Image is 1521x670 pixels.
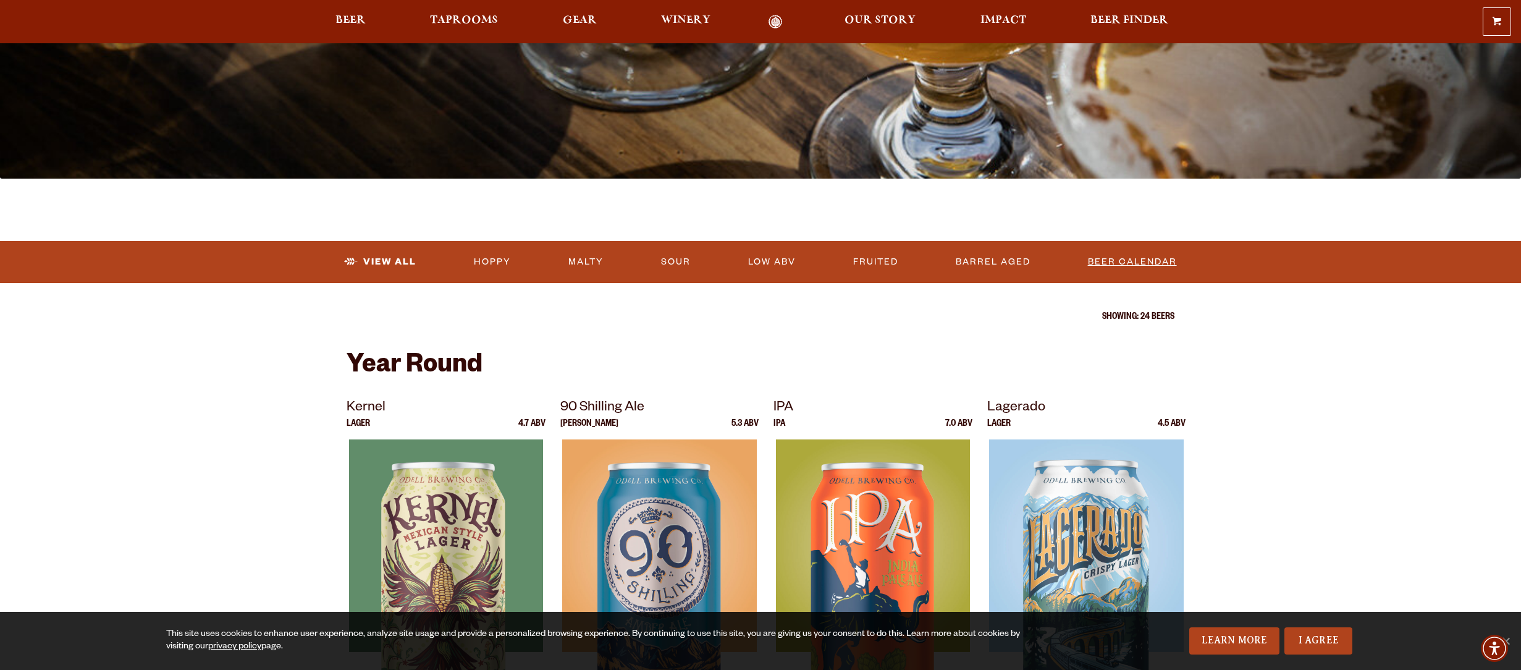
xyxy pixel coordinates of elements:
[661,15,710,25] span: Winery
[987,397,1186,420] p: Lagerado
[752,15,798,29] a: Odell Home
[327,15,374,29] a: Beer
[339,248,421,276] a: View All
[972,15,1034,29] a: Impact
[560,397,759,420] p: 90 Shilling Ale
[656,248,696,276] a: Sour
[1189,627,1280,655] a: Learn More
[1082,15,1176,29] a: Beer Finder
[166,629,1042,653] div: This site uses cookies to enhance user experience, analyze site usage and provide a personalized ...
[743,248,801,276] a: Low ABV
[848,248,903,276] a: Fruited
[347,397,546,420] p: Kernel
[555,15,605,29] a: Gear
[208,642,261,652] a: privacy policy
[836,15,924,29] a: Our Story
[347,313,1174,323] p: Showing: 24 Beers
[422,15,506,29] a: Taprooms
[945,420,972,439] p: 7.0 ABV
[773,420,785,439] p: IPA
[560,420,618,439] p: [PERSON_NAME]
[335,15,366,25] span: Beer
[518,420,546,439] p: 4.7 ABV
[987,420,1011,439] p: Lager
[1083,248,1182,276] a: Beer Calendar
[653,15,718,29] a: Winery
[951,248,1035,276] a: Barrel Aged
[845,15,916,25] span: Our Story
[430,15,498,25] span: Taprooms
[773,397,972,420] p: IPA
[980,15,1026,25] span: Impact
[731,420,759,439] p: 5.3 ABV
[1090,15,1168,25] span: Beer Finder
[563,248,609,276] a: Malty
[1284,627,1352,655] a: I Agree
[1481,635,1508,662] div: Accessibility Menu
[1158,420,1186,439] p: 4.5 ABV
[347,352,1174,382] h2: Year Round
[469,248,516,276] a: Hoppy
[347,420,370,439] p: Lager
[563,15,597,25] span: Gear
